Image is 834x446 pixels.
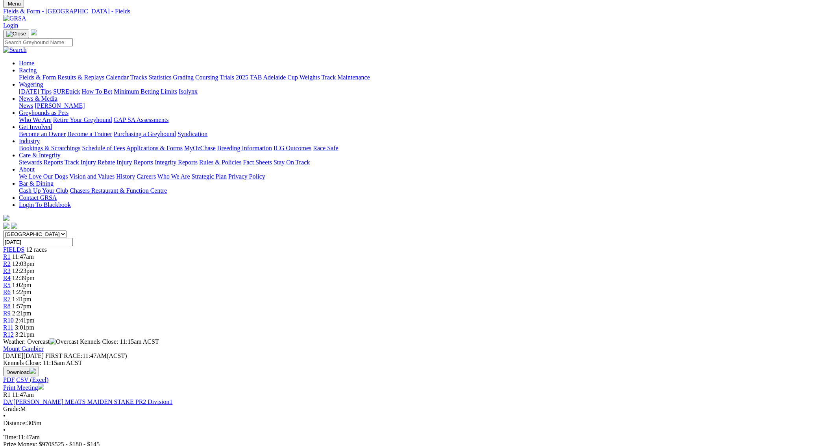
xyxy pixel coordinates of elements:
[106,74,129,81] a: Calendar
[12,296,31,302] span: 1:41pm
[3,331,14,338] span: R12
[3,246,24,253] a: FIELDS
[19,152,61,158] a: Care & Integrity
[30,368,36,374] img: download.svg
[3,376,831,383] div: Download
[38,383,44,390] img: printer.svg
[3,317,14,324] a: R10
[3,420,27,426] span: Distance:
[53,116,112,123] a: Retire Your Greyhound
[322,74,370,81] a: Track Maintenance
[15,331,35,338] span: 3:21pm
[149,74,172,81] a: Statistics
[114,88,177,95] a: Minimum Betting Limits
[69,173,115,180] a: Vision and Values
[11,223,17,229] img: twitter.svg
[3,345,44,352] a: Mount Gambier
[19,74,56,81] a: Fields & Form
[178,131,207,137] a: Syndication
[53,88,80,95] a: SUREpick
[179,88,198,95] a: Isolynx
[3,405,20,412] span: Grade:
[3,303,11,310] span: R8
[19,74,831,81] div: Racing
[12,289,31,295] span: 1:22pm
[300,74,320,81] a: Weights
[3,324,13,331] a: R11
[195,74,218,81] a: Coursing
[15,324,34,331] span: 3:01pm
[19,194,57,201] a: Contact GRSA
[19,131,831,138] div: Get Involved
[45,352,82,359] span: FIRST RACE:
[19,138,40,144] a: Industry
[82,145,125,151] a: Schedule of Fees
[19,159,831,166] div: Care & Integrity
[19,60,34,66] a: Home
[19,88,52,95] a: [DATE] Tips
[313,145,338,151] a: Race Safe
[3,253,11,260] a: R1
[3,282,11,288] a: R5
[130,74,147,81] a: Tracks
[12,275,35,281] span: 12:39pm
[3,22,18,29] a: Login
[117,159,153,166] a: Injury Reports
[137,173,156,180] a: Careers
[19,166,35,173] a: About
[3,338,80,345] span: Weather: Overcast
[3,215,9,221] img: logo-grsa-white.png
[12,260,35,267] span: 12:03pm
[3,289,11,295] span: R6
[19,95,57,102] a: News & Media
[236,74,298,81] a: 2025 TAB Adelaide Cup
[12,391,34,398] span: 11:47am
[19,187,68,194] a: Cash Up Your Club
[184,145,216,151] a: MyOzChase
[19,81,43,88] a: Wagering
[114,116,169,123] a: GAP SA Assessments
[6,31,26,37] img: Close
[3,384,44,391] a: Print Meeting
[70,187,167,194] a: Chasers Restaurant & Function Centre
[65,159,115,166] a: Track Injury Rebate
[19,131,66,137] a: Become an Owner
[80,338,159,345] span: Kennels Close: 11:15am ACST
[3,413,6,419] span: •
[3,427,6,433] span: •
[3,352,24,359] span: [DATE]
[19,159,63,166] a: Stewards Reports
[274,159,310,166] a: Stay On Track
[26,246,47,253] span: 12 races
[19,173,68,180] a: We Love Our Dogs
[199,159,242,166] a: Rules & Policies
[3,352,44,359] span: [DATE]
[3,434,18,440] span: Time:
[220,74,234,81] a: Trials
[3,8,831,15] div: Fields & Form - [GEOGRAPHIC_DATA] - Fields
[3,238,73,246] input: Select date
[3,38,73,46] input: Search
[19,67,37,74] a: Racing
[3,260,11,267] span: R2
[12,267,35,274] span: 12:23pm
[3,434,831,441] div: 11:47am
[12,310,31,317] span: 2:21pm
[45,352,127,359] span: 11:47AM(ACST)
[3,275,11,281] span: R4
[82,88,113,95] a: How To Bet
[19,102,33,109] a: News
[19,109,68,116] a: Greyhounds as Pets
[8,1,21,7] span: Menu
[126,145,183,151] a: Applications & Forms
[19,116,52,123] a: Who We Are
[19,102,831,109] div: News & Media
[217,145,272,151] a: Breeding Information
[57,74,104,81] a: Results & Replays
[12,303,31,310] span: 1:57pm
[3,267,11,274] a: R3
